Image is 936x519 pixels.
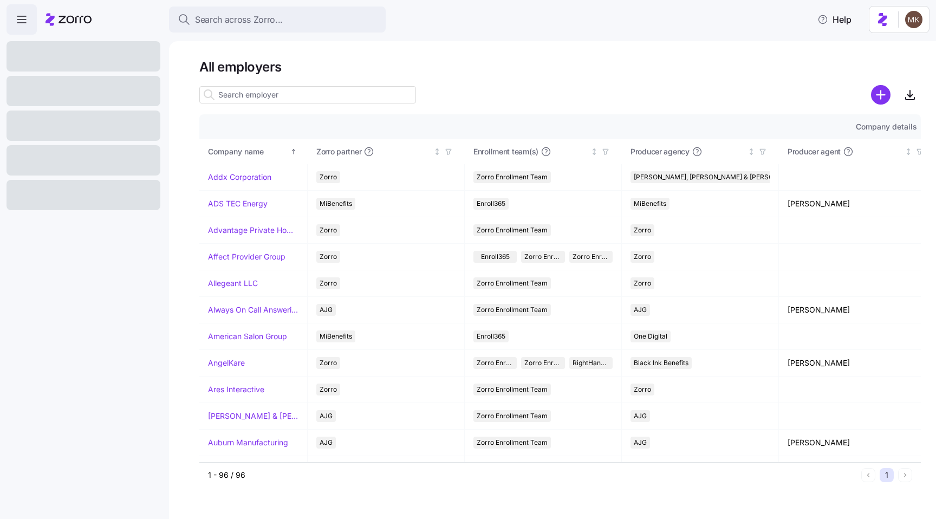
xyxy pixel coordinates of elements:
[634,171,802,183] span: [PERSON_NAME], [PERSON_NAME] & [PERSON_NAME]
[320,304,333,316] span: AJG
[634,330,667,342] span: One Digital
[477,330,505,342] span: Enroll365
[465,139,622,164] th: Enrollment team(s)Not sorted
[208,198,268,209] a: ADS TEC Energy
[208,278,258,289] a: Allegeant LLC
[477,357,513,369] span: Zorro Enrollment Team
[905,148,912,155] div: Not sorted
[477,171,548,183] span: Zorro Enrollment Team
[481,251,510,263] span: Enroll365
[634,198,666,210] span: MiBenefits
[320,437,333,449] span: AJG
[590,148,598,155] div: Not sorted
[779,191,936,217] td: [PERSON_NAME]
[199,59,921,75] h1: All employers
[169,7,386,33] button: Search across Zorro...
[779,350,936,377] td: [PERSON_NAME]
[779,430,936,456] td: [PERSON_NAME]
[208,146,288,158] div: Company name
[898,468,912,482] button: Next page
[316,146,361,157] span: Zorro partner
[880,468,894,482] button: 1
[199,139,308,164] th: Company nameSorted ascending
[320,277,337,289] span: Zorro
[634,410,647,422] span: AJG
[208,331,287,342] a: American Salon Group
[320,251,337,263] span: Zorro
[320,330,352,342] span: MiBenefits
[433,148,441,155] div: Not sorted
[208,358,245,368] a: AngelKare
[779,297,936,323] td: [PERSON_NAME]
[320,410,333,422] span: AJG
[477,198,505,210] span: Enroll365
[779,139,936,164] th: Producer agentNot sorted
[208,437,288,448] a: Auburn Manufacturing
[477,224,548,236] span: Zorro Enrollment Team
[630,146,690,157] span: Producer agency
[290,148,297,155] div: Sorted ascending
[634,304,647,316] span: AJG
[208,384,264,395] a: Ares Interactive
[208,470,857,481] div: 1 - 96 / 96
[573,357,609,369] span: RightHandMan Financial
[871,85,890,105] svg: add icon
[320,171,337,183] span: Zorro
[473,146,538,157] span: Enrollment team(s)
[634,251,651,263] span: Zorro
[208,172,271,183] a: Addx Corporation
[320,224,337,236] span: Zorro
[622,139,779,164] th: Producer agencyNot sorted
[208,411,298,421] a: [PERSON_NAME] & [PERSON_NAME]'s
[477,384,548,395] span: Zorro Enrollment Team
[905,11,922,28] img: 5ab780eebedb11a070f00e4a129a1a32
[817,13,851,26] span: Help
[634,277,651,289] span: Zorro
[477,304,548,316] span: Zorro Enrollment Team
[809,9,860,30] button: Help
[477,437,548,449] span: Zorro Enrollment Team
[634,357,688,369] span: Black Ink Benefits
[634,224,651,236] span: Zorro
[195,13,283,27] span: Search across Zorro...
[573,251,609,263] span: Zorro Enrollment Experts
[477,410,548,422] span: Zorro Enrollment Team
[308,139,465,164] th: Zorro partnerNot sorted
[788,146,841,157] span: Producer agent
[861,468,875,482] button: Previous page
[477,277,548,289] span: Zorro Enrollment Team
[320,357,337,369] span: Zorro
[199,86,416,103] input: Search employer
[747,148,755,155] div: Not sorted
[320,384,337,395] span: Zorro
[320,198,352,210] span: MiBenefits
[634,437,647,449] span: AJG
[524,251,561,263] span: Zorro Enrollment Team
[208,225,298,236] a: Advantage Private Home Care
[524,357,561,369] span: Zorro Enrollment Experts
[634,384,651,395] span: Zorro
[208,251,285,262] a: Affect Provider Group
[208,304,298,315] a: Always On Call Answering Service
